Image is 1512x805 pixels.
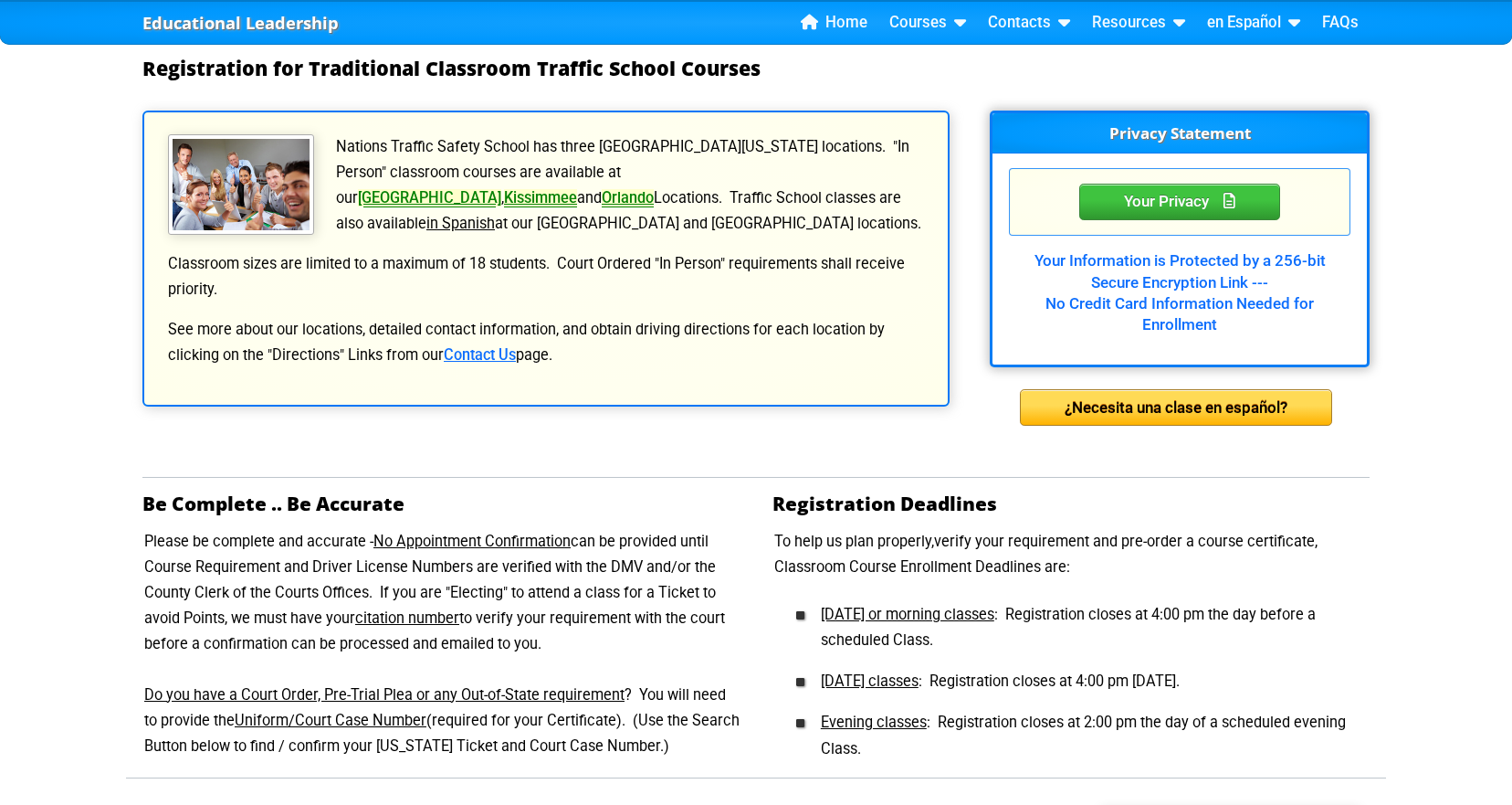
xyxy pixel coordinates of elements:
a: [GEOGRAPHIC_DATA] [358,189,501,207]
p: Classroom sizes are limited to a maximum of 18 students. Court Ordered "In Person" requirements s... [166,251,926,302]
p: To help us plan properly,verify your requirement and pre-order a course certificate, Classroom Co... [772,529,1370,580]
a: FAQs [1315,9,1366,37]
div: ¿Necesita una clase en español? [1020,389,1332,426]
u: [DATE] or morning classes [821,606,994,623]
h1: Registration for Traditional Classroom Traffic School Courses [142,58,1370,79]
li: : Registration closes at 2:00 pm the day of a scheduled evening Class. [802,695,1370,763]
u: in Spanish [426,215,495,232]
u: No Appointment Confirmation [373,533,571,550]
a: Contacts [981,9,1077,37]
u: Do you have a Court Order, Pre-Trial Plea or any Out-of-State requirement [144,686,625,704]
p: Please be complete and accurate - can be provided until Course Requirement and Driver License Num... [142,529,740,759]
a: Home [793,9,875,37]
h2: Be Complete .. Be Accurate [142,493,740,514]
a: Your Privacy [1079,189,1280,211]
a: Educational Leadership [142,8,339,38]
u: citation number [355,609,459,627]
a: Courses [882,9,973,37]
u: Evening classes [821,714,927,731]
a: Orlando [602,189,654,207]
img: Traffic School Students [168,134,314,235]
a: Resources [1085,9,1192,37]
u: Uniform/Court Case Number [235,712,426,729]
div: Your Information is Protected by a 256-bit Secure Encryption Link --- No Credit Card Information ... [1009,236,1350,335]
p: Nations Traffic Safety School has three [GEOGRAPHIC_DATA][US_STATE] locations. "In Person" classr... [166,134,926,237]
a: en Español [1200,9,1307,37]
a: Kissimmee [504,189,577,207]
h3: Privacy Statement [992,113,1367,154]
div: Privacy Statement [1079,184,1280,220]
li: : Registration closes at 4:00 pm [DATE]. [802,654,1370,695]
a: ¿Necesita una clase en español? [1020,398,1332,416]
li: : Registration closes at 4:00 pm the day before a scheduled Class. [802,595,1370,655]
p: See more about our locations, detailed contact information, and obtain driving directions for eac... [166,317,926,368]
a: Contact Us [444,346,516,364]
u: [DATE] classes [821,673,919,690]
h2: Registration Deadlines [772,493,1370,514]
